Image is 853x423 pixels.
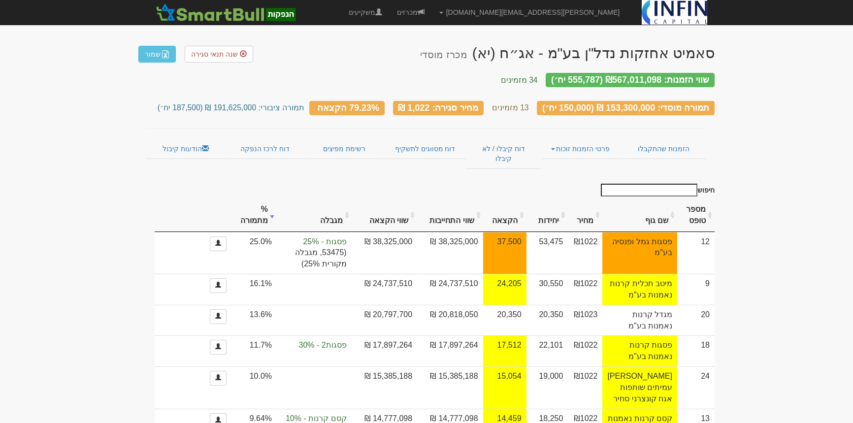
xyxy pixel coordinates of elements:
[282,247,347,270] span: (53475, מגבלה מקורית 25%)
[417,232,483,274] td: 38,325,000 ₪
[231,335,277,366] td: 11.7%
[546,73,715,87] div: שווי הזמנות: ₪567,011,098 (555,787 יח׳)
[420,49,467,60] small: מכרז מוסדי
[621,138,707,159] a: הזמנות שהתקבלו
[317,102,379,112] span: 79.23% הקצאה
[277,199,352,232] th: מגבלה: activate to sort column ascending
[568,232,602,274] td: ₪1022
[231,199,277,232] th: % מתמורה: activate to sort column ascending
[231,366,277,409] td: 10.0%
[483,274,526,305] td: אחוז הקצאה להצעה זו 79.2%
[602,274,677,305] td: מיטב תכלית קרנות נאמנות בע"מ
[417,366,483,409] td: 15,385,188 ₪
[466,138,541,169] a: דוח קיבלו / לא קיבלו
[225,138,304,159] a: דוח לרכז הנפקה
[483,366,526,409] td: אחוז הקצאה להצעה זו 79.2%
[393,101,484,115] div: מחיר סגירה: 1,022 ₪
[384,138,466,159] a: דוח מסווגים לתשקיף
[352,199,417,232] th: שווי הקצאה: activate to sort column ascending
[417,305,483,336] td: 20,818,050 ₪
[417,274,483,305] td: 24,737,510 ₪
[352,366,417,409] td: 15,385,188 ₪
[677,199,715,232] th: מספר טופס: activate to sort column ascending
[602,305,677,336] td: מגדל קרנות נאמנות בע"מ
[231,305,277,336] td: 13.6%
[483,335,526,366] td: אחוז הקצאה להצעה זו 79.2%
[677,274,715,305] td: 9
[138,46,176,63] a: שמור
[282,236,347,248] span: פסגות - 25%
[417,335,483,366] td: 17,897,264 ₪
[231,274,277,305] td: 16.1%
[526,199,568,232] th: יחידות: activate to sort column ascending
[420,45,715,61] div: סאמיט אחזקות נדל"ן בע"מ - אג״ח (יא) - הנפקה לציבור
[277,335,352,366] td: הקצאה בפועל לקבוצה 'פסגות2' 11.7%
[541,138,620,159] a: פרטי הזמנות זוכות
[492,103,529,112] small: 13 מזמינים
[568,366,602,409] td: ₪1022
[677,305,715,336] td: 20
[231,232,277,274] td: 25.0%
[153,2,298,22] img: SmartBull Logo
[677,232,715,274] td: 12
[352,305,417,336] td: 20,797,700 ₪
[158,103,304,112] small: תמורה ציבורי: 191,625,000 ₪ (187,500 יח׳)
[162,50,169,58] img: excel-file-white.png
[146,138,225,159] a: הודעות קיבול
[602,335,677,366] td: פסגות קרנות נאמנות בע"מ
[501,76,538,84] small: 34 מזמינים
[526,305,568,336] td: 20,350
[185,46,253,63] a: שנה תנאי סגירה
[526,335,568,366] td: 22,101
[677,366,715,409] td: 24
[417,199,483,232] th: שווי התחייבות: activate to sort column ascending
[483,199,526,232] th: הקצאה: activate to sort column ascending
[568,199,602,232] th: מחיר : activate to sort column ascending
[537,101,715,115] div: תמורה מוסדי: 153,300,000 ₪ (150,000 יח׳)
[352,232,417,274] td: 38,325,000 ₪
[305,138,384,159] a: רשימת מפיצים
[282,340,347,351] span: פסגות2 - 30%
[277,232,352,274] td: הקצאה בפועל לקבוצה 'פסגות' 25.0%
[602,232,677,274] td: פסגות גמל ופנסיה בע"מ
[677,335,715,366] td: 18
[568,335,602,366] td: ₪1022
[526,274,568,305] td: 30,550
[483,232,526,274] td: אחוז הקצאה להצעה זו 70.1%
[352,335,417,366] td: 17,897,264 ₪
[191,50,238,58] span: שנה תנאי סגירה
[602,199,677,232] th: שם גוף : activate to sort column ascending
[597,184,715,196] label: חיפוש
[568,305,602,336] td: ₪1023
[602,366,677,409] td: [PERSON_NAME] עמיתים שותפות אגח קונצרני סחיר
[601,184,697,196] input: חיפוש
[568,274,602,305] td: ₪1022
[526,366,568,409] td: 19,000
[352,274,417,305] td: 24,737,510 ₪
[483,305,526,336] td: 20,350
[526,232,568,274] td: 53,475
